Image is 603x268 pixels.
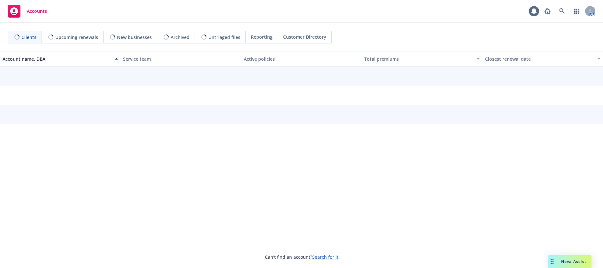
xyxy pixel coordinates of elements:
[548,255,556,268] div: Drag to move
[3,56,111,62] div: Account name, DBA
[251,34,273,40] span: Reporting
[27,9,47,14] span: Accounts
[120,51,241,66] button: Service team
[208,34,240,41] span: Untriaged files
[117,34,152,41] span: New businesses
[556,5,568,18] a: Search
[21,34,36,41] span: Clients
[485,56,593,62] div: Closest renewal date
[312,254,338,260] a: Search for it
[541,5,554,18] a: Report a Bug
[283,34,326,40] span: Customer Directory
[570,5,583,18] a: Switch app
[483,51,603,66] button: Closest renewal date
[265,254,338,260] span: Can't find an account?
[171,34,189,41] span: Archived
[5,2,50,20] a: Accounts
[241,51,362,66] button: Active policies
[561,259,586,264] span: Nova Assist
[55,34,98,41] span: Upcoming renewals
[362,51,482,66] button: Total premiums
[123,56,238,62] div: Service team
[244,56,359,62] div: Active policies
[548,255,591,268] button: Nova Assist
[364,56,473,62] div: Total premiums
